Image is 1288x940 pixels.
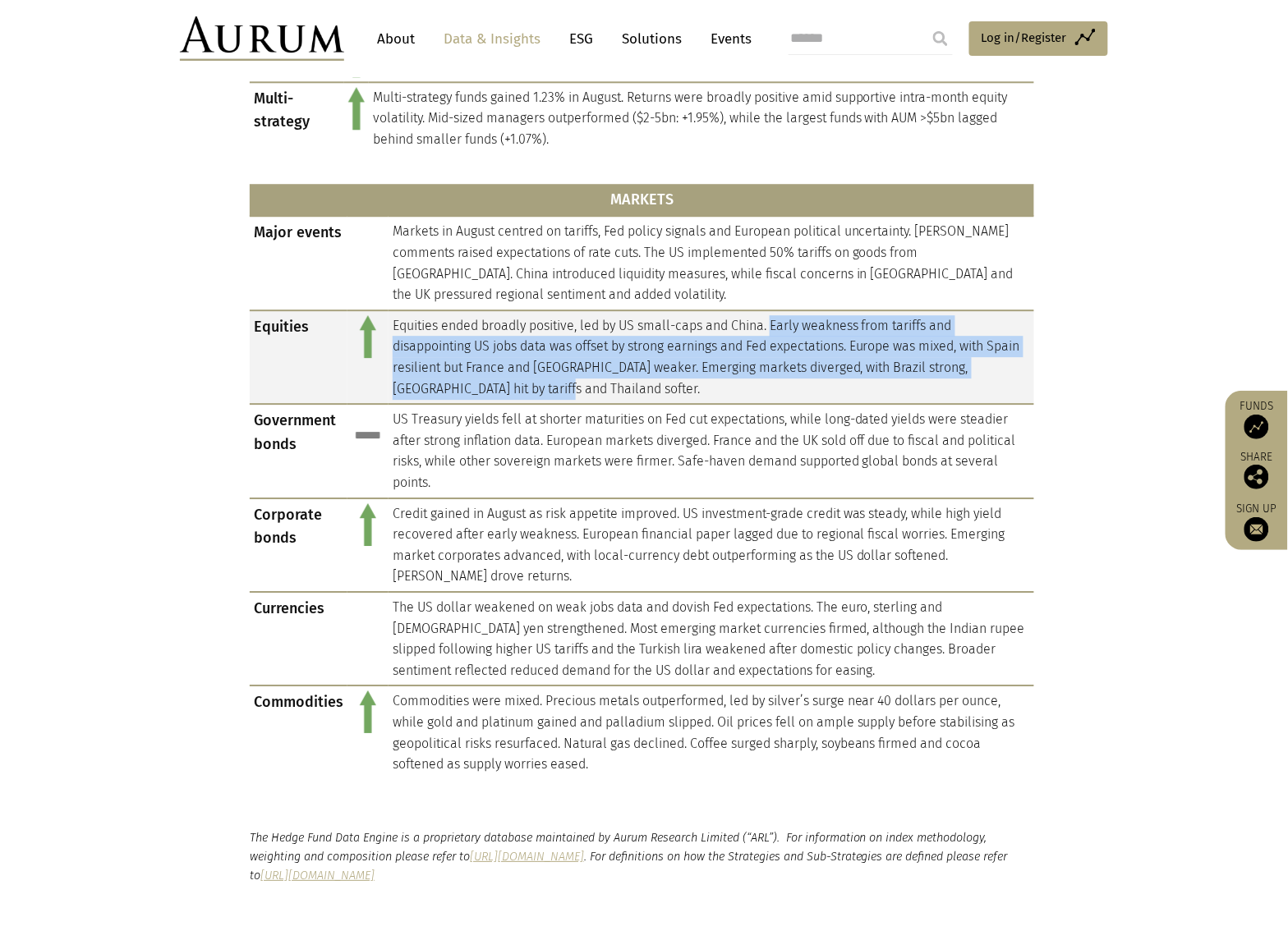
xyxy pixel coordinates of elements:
a: Events [702,24,752,54]
input: Submit [924,22,957,55]
a: [URL][DOMAIN_NAME] [260,869,375,883]
td: Commodities [250,686,347,778]
a: ESG [561,24,601,54]
td: Credit gained in August as risk appetite improved. US investment-grade credit was steady, while h... [389,498,1034,592]
th: MARKETS [250,184,1034,217]
a: Data & Insights [435,24,549,54]
img: Share this post [1244,465,1269,489]
img: Sign up to our newsletter [1244,517,1269,542]
td: Markets in August centred on tariffs, Fed policy signals and European political uncertainty. [PER... [389,216,1034,310]
div: Share [1234,452,1280,489]
td: Multi-strategy [250,82,344,154]
span: Log in/Register [982,28,1067,48]
td: Multi-strategy funds gained 1.23% in August. Returns were broadly positive amid supportive intra-... [369,82,1034,154]
td: Equities [250,310,347,404]
img: Access Funds [1244,415,1269,439]
a: Log in/Register [969,21,1108,56]
td: US Treasury yields fell at shorter maturities on Fed cut expectations, while long-dated yields we... [389,404,1034,498]
td: Corporate bonds [250,498,347,592]
td: Commodities were mixed. Precious metals outperformed, led by silver’s surge near 40 dollars per o... [389,686,1034,778]
p: The Hedge Fund Data Engine is a proprietary database maintained by Aurum Research Limited (“ARL”)... [250,828,1038,885]
a: Funds [1234,399,1280,439]
a: Sign up [1234,502,1280,542]
img: Aurum [180,16,344,61]
td: The US dollar weakened on weak jobs data and dovish Fed expectations. The euro, sterling and [DEM... [389,592,1034,686]
td: Equities ended broadly positive, led by US small-caps and China. Early weakness from tariffs and ... [389,310,1034,404]
td: Major events [250,216,347,310]
td: Government bonds [250,404,347,498]
td: Currencies [250,592,347,686]
a: About [369,24,423,54]
a: [URL][DOMAIN_NAME] [470,850,584,864]
a: Solutions [614,24,690,54]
